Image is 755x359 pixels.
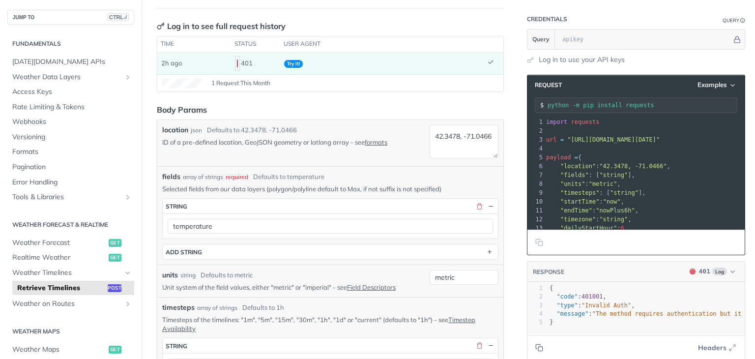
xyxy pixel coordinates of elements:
a: Access Keys [7,85,134,99]
div: json [191,126,202,135]
label: units [162,270,178,280]
span: "string" [599,172,628,179]
a: Rate Limiting & Tokens [7,100,134,115]
span: Weather Timelines [12,268,121,278]
a: [DATE][DOMAIN_NAME] APIs [7,55,134,69]
span: Pagination [12,162,132,172]
a: Weather on RoutesShow subpages for Weather on Routes [7,297,134,311]
button: Show subpages for Weather Data Layers [124,73,132,81]
div: 8 [527,179,544,188]
span: CTRL-/ [107,13,129,21]
i: Information [740,18,745,23]
div: Log in to see full request history [157,20,286,32]
span: "Invalid Auth" [581,302,631,309]
span: "42.3478, -71.0466" [599,163,667,170]
span: "code" [556,293,578,300]
div: 6 [527,162,544,171]
div: 2 [527,293,543,301]
span: "nowPlus6h" [596,207,635,214]
span: : , [546,216,632,223]
input: Request instructions [548,102,737,109]
span: 401 [699,268,710,275]
span: import [546,119,567,125]
input: apikey [557,30,732,49]
a: Log in to use your API keys [539,55,625,65]
span: { [550,285,553,292]
span: "type" [556,302,578,309]
canvas: Line Graph [162,78,202,88]
div: 2 [527,126,544,135]
span: : , [546,207,639,214]
div: Defaults to metric [201,270,253,280]
button: Hide [486,341,495,350]
span: fields [162,172,180,182]
div: 3 [527,301,543,310]
span: : , [546,163,670,170]
div: string [180,271,196,280]
h2: Weather Maps [7,327,134,336]
span: = [575,154,578,161]
div: 11 [527,206,544,215]
span: Formats [12,147,132,157]
a: Formats [7,145,134,159]
span: Headers [698,343,726,353]
a: Weather Forecastget [7,236,134,250]
span: "startTime" [560,198,599,205]
th: user agent [280,36,484,52]
span: Weather Forecast [12,238,106,248]
span: "[URL][DOMAIN_NAME][DATE]" [567,136,660,143]
a: Field Descriptors [347,283,396,291]
th: time [157,36,231,52]
span: "fields" [560,172,589,179]
span: Error Handling [12,178,132,187]
span: 1 Request This Month [211,79,270,88]
span: : , [550,293,607,300]
div: 10 [527,197,544,206]
a: Error Handling [7,175,134,190]
a: Retrieve Timelinespost [12,281,134,296]
span: Tools & Libraries [12,192,121,202]
a: Tools & LibrariesShow subpages for Tools & Libraries [7,190,134,205]
span: Versioning [12,132,132,142]
span: get [109,254,121,262]
span: Request [530,81,562,89]
span: Webhooks [12,117,132,127]
span: Rate Limiting & Tokens [12,102,132,112]
span: 401 [237,60,238,67]
button: Hide [486,202,495,210]
button: 401401Log [685,267,740,276]
div: 1 [527,118,544,126]
span: 2h ago [161,59,182,67]
div: QueryInformation [723,17,745,24]
div: array of strings [183,173,223,181]
div: 13 [527,224,544,233]
button: Delete [475,341,484,350]
span: "units" [560,180,585,187]
span: "now" [603,198,621,205]
span: 401001 [581,293,603,300]
div: 12 [527,215,544,224]
div: 5 [527,153,544,162]
span: Examples [697,81,727,89]
span: "message" [556,310,588,317]
button: Copy to clipboard [532,340,546,355]
span: : , [546,198,624,205]
span: = [560,136,564,143]
button: RESPONSE [532,267,565,277]
svg: Key [157,22,165,30]
label: location [162,125,188,135]
span: Weather Maps [12,345,106,355]
a: Timestep Availability [162,316,475,332]
div: string [166,342,187,350]
div: ADD string [166,248,202,256]
button: Hide subpages for Weather Timelines [124,269,132,277]
p: Timesteps of the timelines: "1m", "5m", "15m", "30m", "1h", "1d" or "current" (defaults to "1h") ... [162,315,498,333]
span: "string" [610,189,639,196]
div: Credentials [527,15,567,23]
span: requests [571,119,600,125]
span: [DATE][DOMAIN_NAME] APIs [12,57,132,67]
span: Query [532,35,550,44]
span: Try It! [284,60,303,68]
p: Selected fields from our data layers (polygon/polyline default to Max, if not suffix is not speci... [162,184,498,193]
span: payload [546,154,571,161]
